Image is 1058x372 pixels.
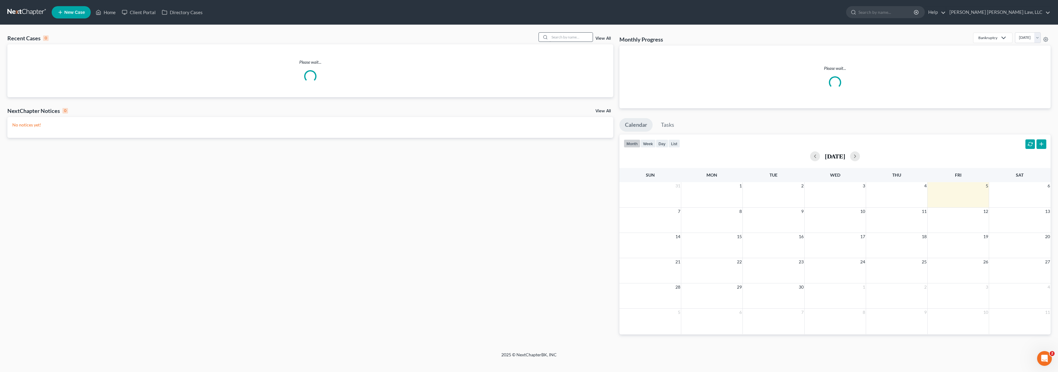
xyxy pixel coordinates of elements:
a: View All [595,36,611,41]
span: 4 [924,182,927,190]
span: 18 [921,233,927,240]
span: Fri [955,172,961,178]
input: Search by name... [858,6,915,18]
iframe: Intercom live chat [1037,351,1052,366]
span: 10 [983,309,989,316]
span: 10 [860,208,866,215]
h2: [DATE] [825,153,845,159]
span: 21 [675,258,681,266]
span: 31 [675,182,681,190]
span: 2 [1050,351,1055,356]
span: Mon [706,172,717,178]
span: 4 [1047,283,1051,291]
a: View All [595,109,611,113]
div: Recent Cases [7,34,49,42]
span: 14 [675,233,681,240]
div: NextChapter Notices [7,107,68,114]
span: 26 [983,258,989,266]
div: 0 [62,108,68,114]
span: Tue [770,172,778,178]
p: Please wait... [7,59,613,65]
a: Home [93,7,119,18]
span: 23 [798,258,804,266]
span: 9 [801,208,804,215]
button: list [668,139,680,148]
div: 2025 © NextChapterBK, INC [354,352,704,363]
span: 11 [921,208,927,215]
span: 1 [739,182,742,190]
span: 12 [983,208,989,215]
span: 8 [862,309,866,316]
a: [PERSON_NAME] [PERSON_NAME] Law, LLC [946,7,1050,18]
span: 2 [924,283,927,291]
span: 6 [1047,182,1051,190]
span: 20 [1044,233,1051,240]
span: Sat [1016,172,1024,178]
span: 29 [736,283,742,291]
span: 7 [801,309,804,316]
p: No notices yet! [12,122,608,128]
span: 7 [677,208,681,215]
span: 5 [985,182,989,190]
span: 9 [924,309,927,316]
span: 8 [739,208,742,215]
span: 25 [921,258,927,266]
span: 2 [801,182,804,190]
span: 27 [1044,258,1051,266]
span: 1 [862,283,866,291]
button: week [640,139,656,148]
a: Client Portal [119,7,159,18]
a: Calendar [619,118,653,132]
span: Wed [830,172,840,178]
button: month [624,139,640,148]
span: 15 [736,233,742,240]
span: 24 [860,258,866,266]
span: 3 [985,283,989,291]
a: Help [925,7,946,18]
span: Sun [646,172,655,178]
div: Bankruptcy [978,35,997,40]
button: day [656,139,668,148]
input: Search by name... [550,33,593,42]
a: Tasks [655,118,680,132]
div: 0 [43,35,49,41]
span: 19 [983,233,989,240]
a: Directory Cases [159,7,206,18]
span: 22 [736,258,742,266]
span: Thu [892,172,901,178]
span: 30 [798,283,804,291]
span: 3 [862,182,866,190]
h3: Monthly Progress [619,36,663,43]
span: 28 [675,283,681,291]
span: New Case [64,10,85,15]
span: 17 [860,233,866,240]
p: Please wait... [624,65,1046,71]
span: 11 [1044,309,1051,316]
span: 6 [739,309,742,316]
span: 16 [798,233,804,240]
span: 13 [1044,208,1051,215]
span: 5 [677,309,681,316]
